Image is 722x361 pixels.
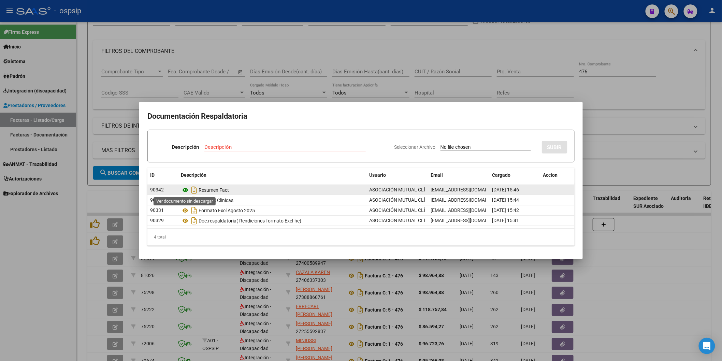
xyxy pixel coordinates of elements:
[190,185,199,196] i: Descargar documento
[147,110,575,123] h2: Documentación Respaldatoria
[492,207,519,213] span: [DATE] 15:42
[492,197,519,203] span: [DATE] 15:44
[150,218,164,223] span: 90329
[181,195,364,206] div: Histoias Clinicas
[147,229,575,246] div: 4 total
[431,218,506,223] span: [EMAIL_ADDRESS][DOMAIN_NAME]
[190,205,199,216] i: Descargar documento
[431,172,443,178] span: Email
[431,207,506,213] span: [EMAIL_ADDRESS][DOMAIN_NAME]
[150,172,155,178] span: ID
[181,205,364,216] div: Formato Excl Agosto 2025
[431,187,506,192] span: [EMAIL_ADDRESS][DOMAIN_NAME]
[181,185,364,196] div: Resumen Fact
[172,143,199,151] p: Descripción
[369,172,386,178] span: Usuario
[547,144,562,150] span: SUBIR
[190,195,199,206] i: Descargar documento
[147,168,178,183] datatable-header-cell: ID
[540,168,575,183] datatable-header-cell: Accion
[492,218,519,223] span: [DATE] 15:41
[150,187,164,192] span: 90342
[369,218,486,223] span: ASOCIACIÓN MUTUAL CLÍNICA [GEOGRAPHIC_DATA] .
[369,187,486,192] span: ASOCIACIÓN MUTUAL CLÍNICA [GEOGRAPHIC_DATA] .
[366,168,428,183] datatable-header-cell: Usuario
[492,187,519,192] span: [DATE] 15:46
[181,172,206,178] span: Descripción
[150,207,164,213] span: 90331
[369,197,486,203] span: ASOCIACIÓN MUTUAL CLÍNICA [GEOGRAPHIC_DATA] .
[543,172,558,178] span: Accion
[542,141,567,154] button: SUBIR
[190,215,199,226] i: Descargar documento
[150,197,164,203] span: 90336
[369,207,486,213] span: ASOCIACIÓN MUTUAL CLÍNICA [GEOGRAPHIC_DATA] .
[431,197,506,203] span: [EMAIL_ADDRESS][DOMAIN_NAME]
[178,168,366,183] datatable-header-cell: Descripción
[394,144,435,150] span: Seleccionar Archivo
[492,172,510,178] span: Cargado
[699,338,715,354] div: Open Intercom Messenger
[489,168,540,183] datatable-header-cell: Cargado
[181,215,364,226] div: Doc.respaldatoria( Rendiciones-formato Excl-hc)
[428,168,489,183] datatable-header-cell: Email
